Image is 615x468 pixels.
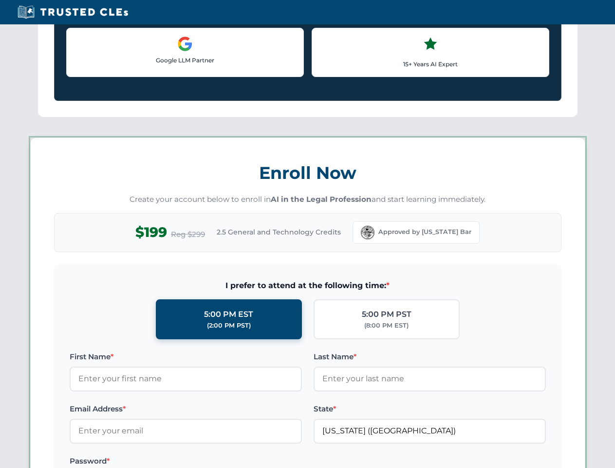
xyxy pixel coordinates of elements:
span: 2.5 General and Technology Credits [217,227,341,237]
label: Last Name [314,351,546,363]
img: Google [177,36,193,52]
p: Create your account below to enroll in and start learning immediately. [54,194,561,205]
span: Approved by [US_STATE] Bar [378,227,471,237]
input: Enter your last name [314,367,546,391]
p: 15+ Years AI Expert [320,59,541,69]
input: Florida (FL) [314,419,546,443]
img: Florida Bar [361,226,374,239]
label: Email Address [70,403,302,415]
div: (2:00 PM PST) [207,321,251,331]
span: I prefer to attend at the following time: [70,279,546,292]
div: (8:00 PM EST) [364,321,409,331]
div: 5:00 PM EST [204,308,253,321]
label: First Name [70,351,302,363]
strong: AI in the Legal Profession [271,195,372,204]
input: Enter your email [70,419,302,443]
span: $199 [135,221,167,243]
img: Trusted CLEs [15,5,131,19]
span: Reg $299 [171,229,205,240]
p: Google LLM Partner [75,56,296,65]
label: Password [70,455,302,467]
input: Enter your first name [70,367,302,391]
div: 5:00 PM PST [362,308,411,321]
label: State [314,403,546,415]
h3: Enroll Now [54,157,561,188]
